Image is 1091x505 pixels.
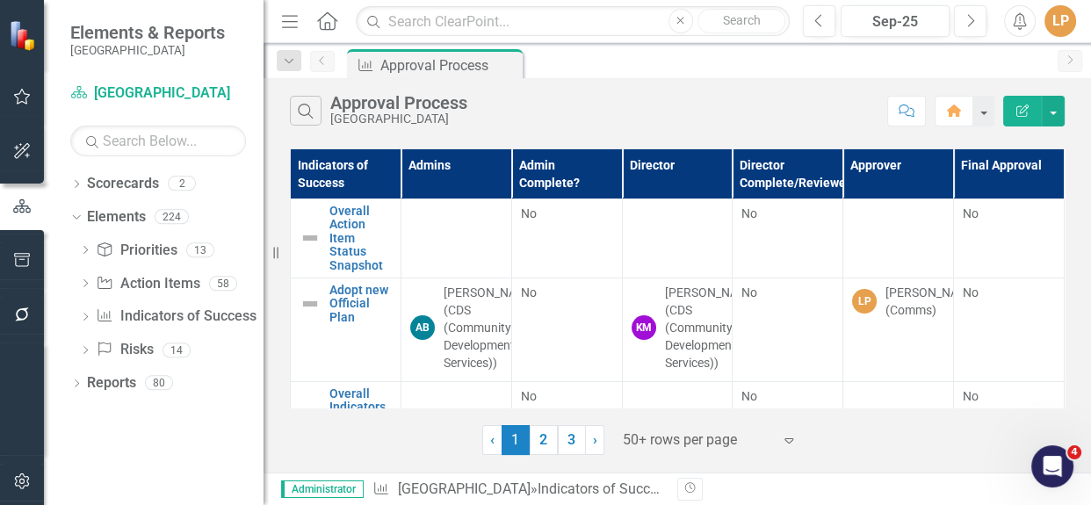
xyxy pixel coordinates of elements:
[521,285,537,299] span: No
[511,381,622,460] td: Double-Click to Edit
[28,28,42,42] img: logo_orange.svg
[70,22,225,43] span: Elements & Reports
[67,104,157,115] div: Domain Overview
[87,373,136,393] a: Reports
[490,431,495,448] span: ‹
[145,376,173,391] div: 80
[1044,5,1076,37] button: LP
[47,102,61,116] img: tab_domain_overview_orange.svg
[665,284,759,372] div: [PERSON_NAME] (CDS (Community & Development Services))
[329,205,392,272] a: Overall Action Item Status Snapshot
[401,381,511,460] td: Double-Click to Edit
[300,227,321,249] img: Not Defined
[70,126,246,156] input: Search Below...
[291,278,401,381] td: Double-Click to Edit Right Click for Context Menu
[87,174,159,194] a: Scorecards
[521,389,537,403] span: No
[96,241,177,261] a: Priorities
[741,285,757,299] span: No
[401,278,511,381] td: Double-Click to Edit
[843,199,954,278] td: Double-Click to Edit
[186,242,214,257] div: 13
[96,274,199,294] a: Action Items
[168,177,196,191] div: 2
[622,381,733,460] td: Double-Click to Edit
[410,315,435,340] div: AB
[329,387,392,455] a: Overall Indicators of Success Status Snapshot
[963,389,979,403] span: No
[697,9,785,33] button: Search
[163,343,191,357] div: 14
[356,6,790,37] input: Search ClearPoint...
[963,285,979,299] span: No
[502,425,530,455] span: 1
[49,28,86,42] div: v 4.0.25
[9,19,40,50] img: ClearPoint Strategy
[521,206,537,220] span: No
[852,289,877,314] div: LP
[847,11,943,32] div: Sep-25
[558,425,586,455] a: 3
[300,293,321,314] img: Not Defined
[954,199,1065,278] td: Double-Click to Edit
[96,340,153,360] a: Risks
[841,5,950,37] button: Sep-25
[632,315,656,340] div: KM
[741,206,757,220] span: No
[1031,445,1073,487] iframe: Intercom live chat
[194,104,296,115] div: Keywords by Traffic
[155,210,189,225] div: 224
[1067,445,1081,459] span: 4
[733,278,843,381] td: Double-Click to Edit
[372,480,664,500] div: » »
[843,278,954,381] td: Double-Click to Edit
[733,381,843,460] td: Double-Click to Edit
[46,46,193,60] div: Domain: [DOMAIN_NAME]
[444,284,538,372] div: [PERSON_NAME] (CDS (Community & Development Services))
[622,199,733,278] td: Double-Click to Edit
[397,480,530,497] a: [GEOGRAPHIC_DATA]
[843,381,954,460] td: Double-Click to Edit
[511,278,622,381] td: Double-Click to Edit
[885,284,979,319] div: [PERSON_NAME] (Comms)
[733,199,843,278] td: Double-Click to Edit
[291,199,401,278] td: Double-Click to Edit Right Click for Context Menu
[281,480,364,498] span: Administrator
[87,207,146,227] a: Elements
[209,276,237,291] div: 58
[330,112,467,126] div: [GEOGRAPHIC_DATA]
[622,278,733,381] td: Double-Click to Edit
[401,199,511,278] td: Double-Click to Edit
[175,102,189,116] img: tab_keywords_by_traffic_grey.svg
[741,389,757,403] span: No
[70,83,246,104] a: [GEOGRAPHIC_DATA]
[380,54,518,76] div: Approval Process
[954,381,1065,460] td: Double-Click to Edit
[291,381,401,460] td: Double-Click to Edit Right Click for Context Menu
[70,43,225,57] small: [GEOGRAPHIC_DATA]
[530,425,558,455] a: 2
[329,284,392,324] a: Adopt new Official Plan
[963,206,979,220] span: No
[511,199,622,278] td: Double-Click to Edit
[96,307,256,327] a: Indicators of Success
[954,278,1065,381] td: Double-Click to Edit
[722,13,760,27] span: Search
[593,431,597,448] span: ›
[330,93,467,112] div: Approval Process
[537,480,670,497] a: Indicators of Success
[28,46,42,60] img: website_grey.svg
